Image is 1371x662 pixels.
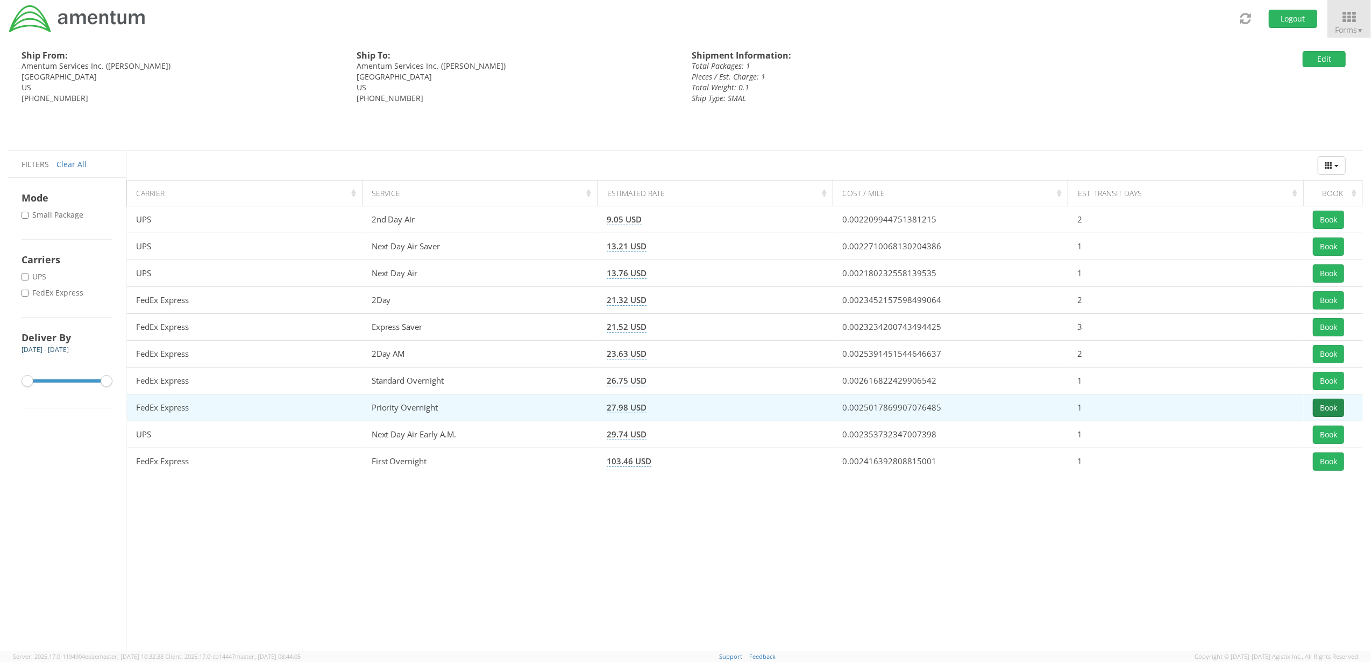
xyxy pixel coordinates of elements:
td: FedEx Express [127,341,363,368]
a: Feedback [750,652,776,660]
td: 2 [1068,341,1304,368]
button: Book [1313,211,1344,229]
td: First Overnight [362,448,598,475]
button: Columns [1318,156,1346,175]
span: 9.05 USD [607,214,642,225]
td: Next Day Air [362,260,598,287]
a: Support [720,652,743,660]
div: Pieces / Est. Charge: 1 [692,71,1123,82]
td: 1 [1068,421,1304,448]
div: [PHONE_NUMBER] [22,93,340,104]
label: FedEx Express [22,287,86,298]
div: [GEOGRAPHIC_DATA] [357,71,676,82]
span: 26.75 USD [607,375,647,386]
a: Clear All [56,159,87,169]
span: master, [DATE] 08:44:05 [235,652,301,660]
td: Standard Overnight [362,368,598,394]
span: Server: 2025.17.0-1194904eeae [13,652,164,660]
td: UPS [127,206,363,233]
span: Copyright © [DATE]-[DATE] Agistix Inc., All Rights Reserved [1195,652,1358,661]
div: Amentum Services Inc. ([PERSON_NAME]) [357,61,676,71]
h4: Deliver By [22,331,112,344]
span: 13.76 USD [607,268,647,279]
td: FedEx Express [127,287,363,314]
td: Next Day Air Early A.M. [362,421,598,448]
div: Book [1313,188,1360,199]
button: Book [1313,372,1344,390]
td: 1 [1068,368,1304,394]
td: 2Day [362,287,598,314]
td: 0.0025391451544646637 [833,341,1068,368]
td: 0.002616822429906542 [833,368,1068,394]
td: UPS [127,260,363,287]
button: Book [1313,399,1344,417]
span: Forms [1335,25,1363,35]
h4: Carriers [22,253,112,266]
span: [DATE] - [DATE] [22,345,69,354]
button: Book [1313,238,1344,256]
td: FedEx Express [127,368,363,394]
div: Total Weight: 0.1 [692,82,1123,93]
div: Total Packages: 1 [692,61,1123,71]
button: Book [1313,426,1344,444]
button: Edit [1303,51,1346,67]
div: US [357,82,676,93]
td: 0.0023234200743494425 [833,314,1068,341]
div: [PHONE_NUMBER] [357,93,676,104]
span: 103.46 USD [607,456,651,467]
input: UPS [22,274,29,280]
td: FedEx Express [127,448,363,475]
div: Estimated Rate [607,188,829,199]
img: dyn-intl-logo-049831509241104b2a82.png [8,4,147,34]
td: 2nd Day Air [362,206,598,233]
span: Filters [22,159,49,169]
td: FedEx Express [127,394,363,421]
div: Est. Transit Days [1078,188,1300,199]
button: Logout [1269,10,1317,28]
label: UPS [22,271,48,282]
td: 3 [1068,314,1304,341]
button: Book [1313,318,1344,336]
div: Cost / Mile [842,188,1064,199]
td: 1 [1068,394,1304,421]
div: US [22,82,340,93]
span: 13.21 USD [607,241,647,252]
label: Small Package [22,210,86,220]
td: 0.0023452157598499064 [833,287,1068,314]
td: FedEx Express [127,314,363,341]
div: [GEOGRAPHIC_DATA] [22,71,340,82]
td: 0.002353732347007398 [833,421,1068,448]
h4: Ship To: [357,51,676,61]
button: Book [1313,452,1344,471]
td: 1 [1068,448,1304,475]
td: 2Day AM [362,341,598,368]
span: 21.52 USD [607,321,647,333]
div: Carrier [137,188,359,199]
h4: Ship From: [22,51,340,61]
button: Book [1313,264,1344,283]
td: UPS [127,421,363,448]
div: Service [372,188,594,199]
td: 2 [1068,206,1304,233]
td: Express Saver [362,314,598,341]
td: 0.002416392808815001 [833,448,1068,475]
span: 27.98 USD [607,402,647,413]
input: Small Package [22,212,29,219]
button: Book [1313,291,1344,310]
span: 21.32 USD [607,294,647,306]
td: 0.002209944751381215 [833,206,1068,233]
span: Client: 2025.17.0-cb14447 [165,652,301,660]
span: 23.63 USD [607,348,647,359]
h4: Shipment Information: [692,51,1123,61]
td: 0.002180232558139535 [833,260,1068,287]
td: UPS [127,233,363,260]
input: FedEx Express [22,290,29,297]
div: Ship Type: SMAL [692,93,1123,104]
span: 29.74 USD [607,429,647,440]
td: 0.0025017869907076485 [833,394,1068,421]
td: 1 [1068,233,1304,260]
td: 2 [1068,287,1304,314]
td: Next Day Air Saver [362,233,598,260]
td: Priority Overnight [362,394,598,421]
